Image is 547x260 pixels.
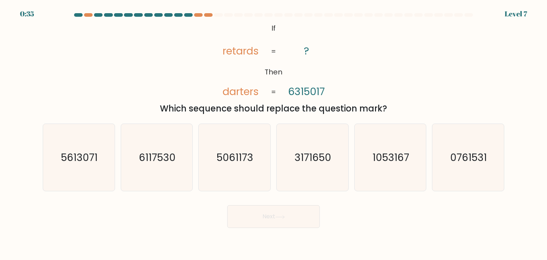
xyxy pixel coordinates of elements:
tspan: ? [304,44,309,58]
div: Which sequence should replace the question mark? [47,102,500,115]
tspan: retards [223,44,259,58]
tspan: = [271,46,276,56]
div: 0:35 [20,9,34,19]
text: 1053167 [373,150,409,165]
div: Level 7 [505,9,527,19]
text: 3171650 [295,150,332,165]
tspan: Then [265,67,282,77]
button: Next [227,205,320,228]
text: 5061173 [217,150,254,165]
text: 5613071 [61,150,98,165]
svg: @import url('[URL][DOMAIN_NAME]); [210,21,337,99]
text: 0761531 [450,150,487,165]
tspan: = [271,87,276,97]
tspan: If [271,23,276,33]
tspan: 6315017 [288,84,325,99]
text: 6117530 [139,150,176,165]
tspan: darters [223,84,259,99]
